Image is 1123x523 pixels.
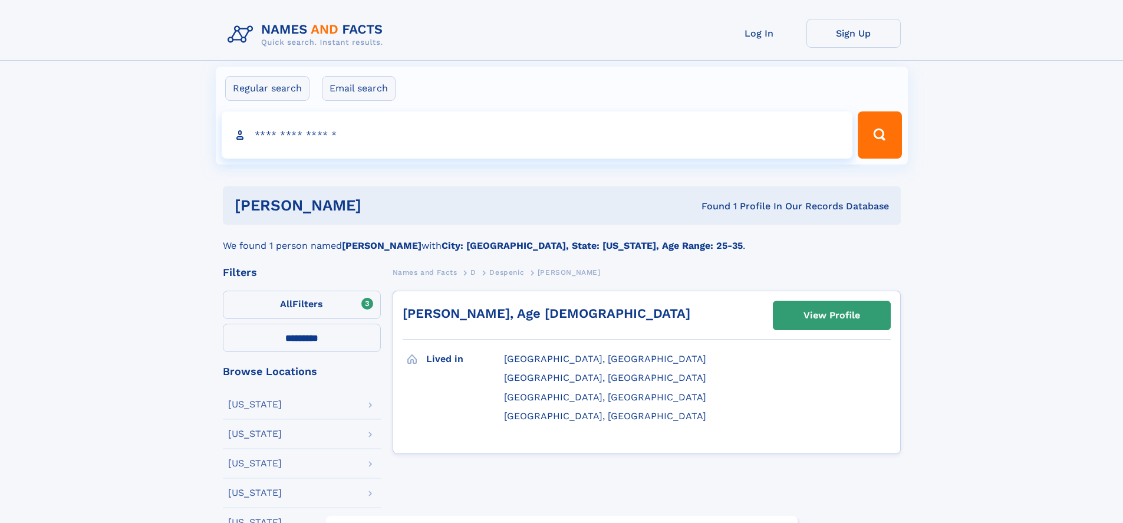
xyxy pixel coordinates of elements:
[442,240,743,251] b: City: [GEOGRAPHIC_DATA], State: [US_STATE], Age Range: 25-35
[228,429,282,439] div: [US_STATE]
[223,19,393,51] img: Logo Names and Facts
[280,298,292,310] span: All
[712,19,806,48] a: Log In
[504,410,706,422] span: [GEOGRAPHIC_DATA], [GEOGRAPHIC_DATA]
[538,268,601,277] span: [PERSON_NAME]
[504,353,706,364] span: [GEOGRAPHIC_DATA], [GEOGRAPHIC_DATA]
[228,400,282,409] div: [US_STATE]
[806,19,901,48] a: Sign Up
[470,268,476,277] span: D
[342,240,421,251] b: [PERSON_NAME]
[489,265,524,279] a: Despenic
[223,225,901,253] div: We found 1 person named with .
[222,111,853,159] input: search input
[773,301,890,330] a: View Profile
[504,392,706,403] span: [GEOGRAPHIC_DATA], [GEOGRAPHIC_DATA]
[235,198,532,213] h1: [PERSON_NAME]
[223,267,381,278] div: Filters
[504,372,706,383] span: [GEOGRAPHIC_DATA], [GEOGRAPHIC_DATA]
[393,265,457,279] a: Names and Facts
[322,76,396,101] label: Email search
[489,268,524,277] span: Despenic
[426,349,504,369] h3: Lived in
[223,291,381,319] label: Filters
[225,76,309,101] label: Regular search
[531,200,889,213] div: Found 1 Profile In Our Records Database
[228,488,282,498] div: [US_STATE]
[470,265,476,279] a: D
[403,306,690,321] a: [PERSON_NAME], Age [DEMOGRAPHIC_DATA]
[223,366,381,377] div: Browse Locations
[803,302,860,329] div: View Profile
[858,111,901,159] button: Search Button
[228,459,282,468] div: [US_STATE]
